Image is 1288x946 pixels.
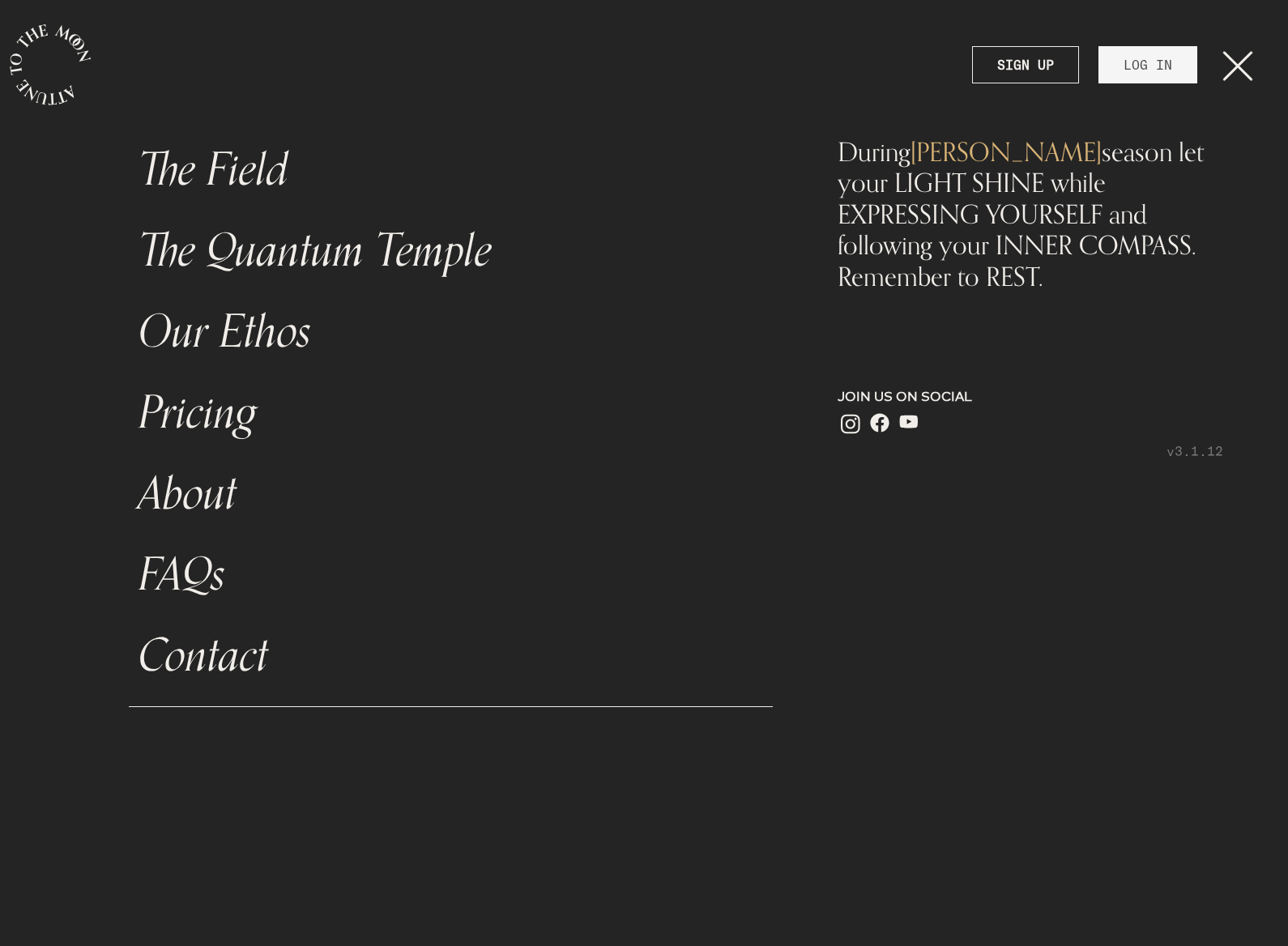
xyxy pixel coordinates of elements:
[911,135,1102,168] span: [PERSON_NAME]
[838,136,1224,292] div: During season let your LIGHT SHINE while EXPRESSING YOURSELF and following your INNER COMPASS. Re...
[997,55,1054,75] strong: SIGN UP
[129,211,773,292] a: The Quantum Temple
[129,373,773,454] a: Pricing
[972,46,1079,83] a: SIGN UP
[838,441,1224,461] p: v3.1.12
[129,130,773,211] a: The Field
[1098,46,1197,83] a: LOG IN
[129,454,773,535] a: About
[838,387,1224,407] p: JOIN US ON SOCIAL
[129,616,773,697] a: Contact
[129,292,773,373] a: Our Ethos
[129,535,773,616] a: FAQs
